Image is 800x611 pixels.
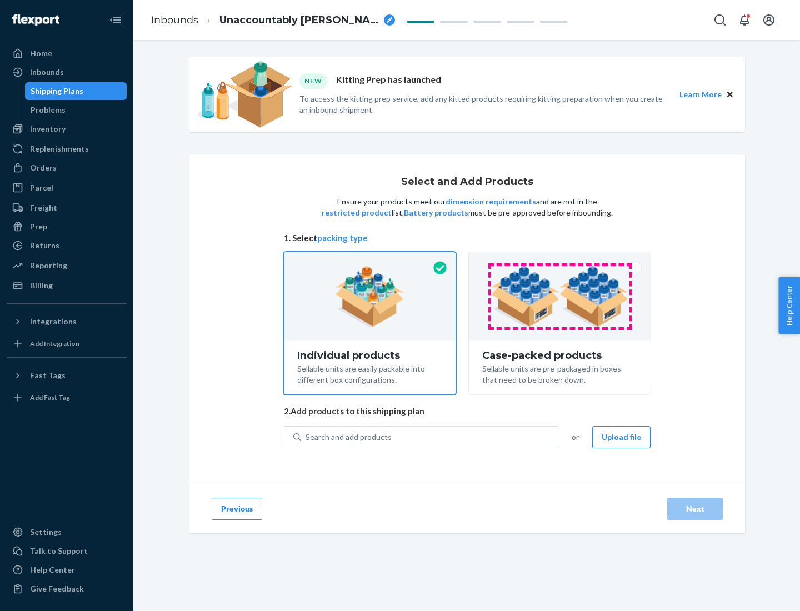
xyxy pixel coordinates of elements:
span: Unaccountably Fancy Lemming [219,13,379,28]
div: Inbounds [30,67,64,78]
a: Freight [7,199,127,217]
div: Fast Tags [30,370,66,381]
div: Add Fast Tag [30,393,70,402]
button: Open notifications [733,9,756,31]
div: Give Feedback [30,583,84,594]
button: Fast Tags [7,367,127,384]
p: To access the kitting prep service, add any kitted products requiring kitting preparation when yo... [299,93,669,116]
a: Prep [7,218,127,236]
img: Flexport logo [12,14,59,26]
div: Talk to Support [30,545,88,557]
a: Add Integration [7,335,127,353]
button: Close Navigation [104,9,127,31]
a: Settings [7,523,127,541]
div: Replenishments [30,143,89,154]
div: Case-packed products [482,350,637,361]
button: Learn More [679,88,722,101]
span: or [572,432,579,443]
div: Search and add products [306,432,392,443]
a: Problems [25,101,127,119]
img: case-pack.59cecea509d18c883b923b81aeac6d0b.png [491,266,629,327]
a: Inventory [7,120,127,138]
button: restricted product [322,207,392,218]
div: Problems [31,104,66,116]
span: 2. Add products to this shipping plan [284,405,651,417]
button: Help Center [778,277,800,334]
button: dimension requirements [446,196,536,207]
div: Sellable units are easily packable into different box configurations. [297,361,442,385]
a: Inbounds [151,14,198,26]
ol: breadcrumbs [142,4,404,37]
button: packing type [317,232,368,244]
button: Next [667,498,723,520]
a: Add Fast Tag [7,389,127,407]
div: Orders [30,162,57,173]
a: Reporting [7,257,127,274]
button: Close [724,88,736,101]
div: Reporting [30,260,67,271]
a: Talk to Support [7,542,127,560]
button: Give Feedback [7,580,127,598]
span: 1. Select [284,232,651,244]
button: Battery products [404,207,468,218]
p: Kitting Prep has launched [336,73,441,88]
a: Orders [7,159,127,177]
a: Returns [7,237,127,254]
p: Ensure your products meet our and are not in the list. must be pre-approved before inbounding. [321,196,614,218]
a: Replenishments [7,140,127,158]
a: Shipping Plans [25,82,127,100]
h1: Select and Add Products [401,177,533,188]
div: Sellable units are pre-packaged in boxes that need to be broken down. [482,361,637,385]
div: Settings [30,527,62,538]
div: Home [30,48,52,59]
img: individual-pack.facf35554cb0f1810c75b2bd6df2d64e.png [335,266,404,327]
div: Freight [30,202,57,213]
button: Upload file [592,426,651,448]
div: Parcel [30,182,53,193]
button: Open Search Box [709,9,731,31]
div: Inventory [30,123,66,134]
div: Integrations [30,316,77,327]
div: NEW [299,73,327,88]
div: Prep [30,221,47,232]
button: Integrations [7,313,127,330]
a: Help Center [7,561,127,579]
a: Parcel [7,179,127,197]
button: Previous [212,498,262,520]
button: Open account menu [758,9,780,31]
a: Billing [7,277,127,294]
div: Help Center [30,564,75,575]
div: Next [677,503,713,514]
div: Add Integration [30,339,79,348]
a: Inbounds [7,63,127,81]
div: Shipping Plans [31,86,83,97]
div: Individual products [297,350,442,361]
a: Home [7,44,127,62]
div: Returns [30,240,59,251]
div: Billing [30,280,53,291]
